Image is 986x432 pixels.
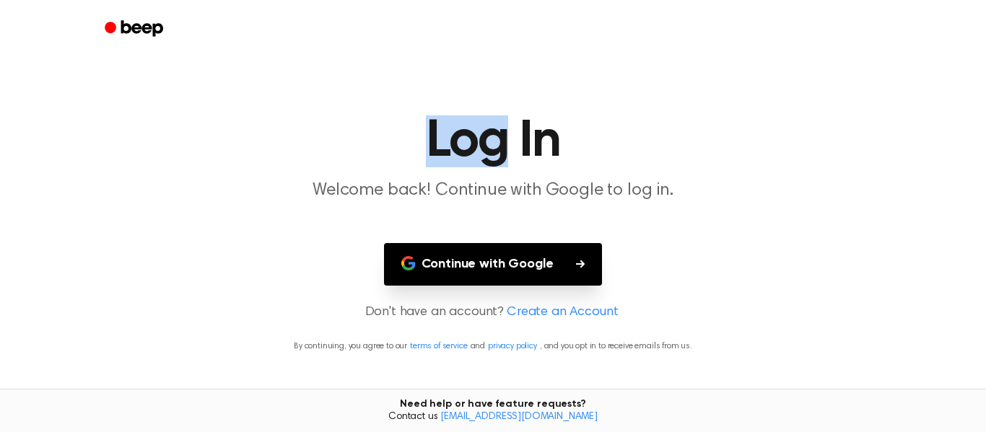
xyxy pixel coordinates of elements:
a: Beep [95,15,176,43]
a: [EMAIL_ADDRESS][DOMAIN_NAME] [440,412,598,422]
button: Continue with Google [384,243,603,286]
a: privacy policy [488,342,537,351]
span: Contact us [9,411,977,424]
p: By continuing, you agree to our and , and you opt in to receive emails from us. [17,340,969,353]
p: Don't have an account? [17,303,969,322]
a: terms of service [410,342,467,351]
p: Welcome back! Continue with Google to log in. [216,179,770,203]
a: Create an Account [507,303,618,322]
h1: Log In [123,115,863,167]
